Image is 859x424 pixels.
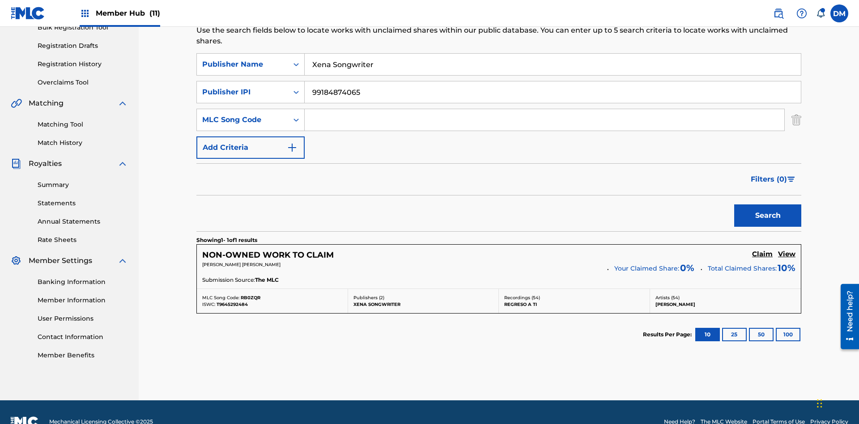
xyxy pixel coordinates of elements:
div: User Menu [830,4,848,22]
p: Use the search fields below to locate works with unclaimed shares within our public database. You... [196,25,801,47]
div: MLC Song Code [202,114,283,125]
a: Annual Statements [38,217,128,226]
button: 100 [776,328,800,341]
img: expand [117,158,128,169]
span: Submission Source: [202,276,255,284]
div: Help [793,4,811,22]
p: REGRESO A TI [504,301,644,308]
a: Rate Sheets [38,235,128,245]
p: Artists ( 54 ) [655,294,796,301]
a: Member Benefits [38,351,128,360]
div: Publisher IPI [202,87,283,98]
div: Publisher Name [202,59,283,70]
button: Filters (0) [745,168,801,191]
a: Match History [38,138,128,148]
p: Results Per Page: [643,331,694,339]
img: expand [117,98,128,109]
form: Search Form [196,53,801,231]
img: expand [117,255,128,266]
img: Top Rightsholders [80,8,90,19]
span: Your Claimed Share: [614,264,679,273]
span: Matching [29,98,64,109]
span: T9645292484 [217,301,248,307]
a: Statements [38,199,128,208]
h5: Claim [752,250,773,259]
h5: View [778,250,795,259]
a: Contact Information [38,332,128,342]
img: Delete Criterion [791,109,801,131]
p: [PERSON_NAME] [655,301,796,308]
span: 0 % [680,261,694,275]
img: help [796,8,807,19]
span: [PERSON_NAME] [PERSON_NAME] [202,262,281,267]
span: MLC Song Code: [202,295,239,301]
a: Registration Drafts [38,41,128,51]
img: Member Settings [11,255,21,266]
p: Showing 1 - 1 of 1 results [196,236,257,244]
img: Matching [11,98,22,109]
button: 25 [722,328,747,341]
span: ISWC: [202,301,215,307]
span: Royalties [29,158,62,169]
button: Add Criteria [196,136,305,159]
a: Public Search [770,4,787,22]
span: RB0ZQR [241,295,260,301]
a: View [778,250,795,260]
img: Royalties [11,158,21,169]
div: Notifications [816,9,825,18]
span: Total Claimed Shares: [708,264,777,272]
button: Search [734,204,801,227]
span: Filters ( 0 ) [751,174,787,185]
a: Matching Tool [38,120,128,129]
p: Publishers ( 2 ) [353,294,493,301]
img: filter [787,177,795,182]
a: Bulk Registration Tool [38,23,128,32]
button: 10 [695,328,720,341]
button: 50 [749,328,774,341]
span: Member Settings [29,255,92,266]
p: Recordings ( 54 ) [504,294,644,301]
a: Banking Information [38,277,128,287]
a: Summary [38,180,128,190]
a: User Permissions [38,314,128,323]
a: Overclaims Tool [38,78,128,87]
img: MLC Logo [11,7,45,20]
div: Drag [817,390,822,417]
span: 10 % [778,261,795,275]
span: The MLC [255,276,279,284]
a: Registration History [38,59,128,69]
span: Member Hub [96,8,160,18]
p: XENA SONGWRITER [353,301,493,308]
iframe: Resource Center [834,280,859,354]
a: Member Information [38,296,128,305]
img: 9d2ae6d4665cec9f34b9.svg [287,142,298,153]
h5: NON-OWNED WORK TO CLAIM [202,250,334,260]
img: search [773,8,784,19]
span: (11) [149,9,160,17]
iframe: Chat Widget [814,381,859,424]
